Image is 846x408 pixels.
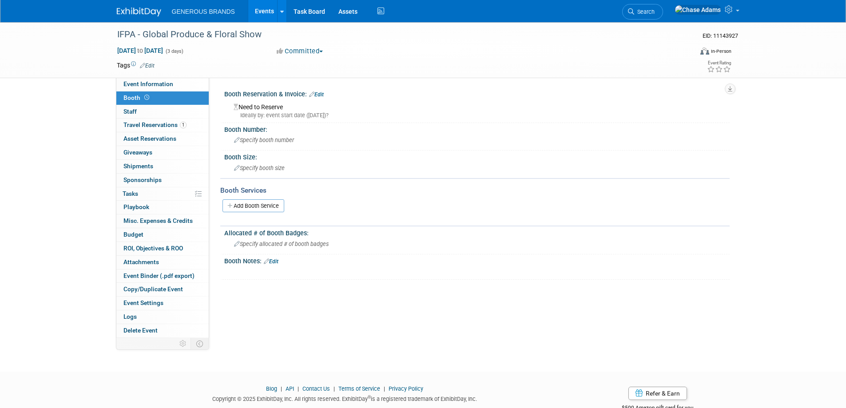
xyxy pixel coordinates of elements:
span: Travel Reservations [123,121,187,128]
div: Need to Reserve [231,100,723,119]
a: Shipments [116,160,209,173]
a: Contact Us [302,385,330,392]
a: API [286,385,294,392]
span: [DATE] [DATE] [117,47,163,55]
span: Tasks [123,190,138,197]
span: | [381,385,387,392]
a: Event Settings [116,297,209,310]
span: Event ID: 11143927 [703,32,738,39]
a: Edit [309,91,324,98]
a: Privacy Policy [389,385,423,392]
div: Booth Size: [224,151,730,162]
span: Search [634,8,655,15]
a: Misc. Expenses & Credits [116,214,209,228]
div: Booth Notes: [224,254,730,266]
div: In-Person [711,48,731,55]
span: Booth [123,94,151,101]
a: Refer & Earn [628,387,687,400]
span: 1 [180,122,187,128]
a: Booth [116,91,209,105]
img: ExhibitDay [117,8,161,16]
span: Budget [123,231,143,238]
span: Playbook [123,203,149,210]
div: Event Format [640,46,732,59]
span: Event Settings [123,299,163,306]
span: Shipments [123,162,153,170]
img: Chase Adams [675,5,721,15]
a: Edit [264,258,278,265]
div: IFPA - Global Produce & Floral Show [114,27,679,43]
a: Sponsorships [116,174,209,187]
span: Delete Event [123,327,158,334]
img: Format-Inperson.png [700,48,709,55]
span: | [295,385,301,392]
span: Specify booth number [234,137,294,143]
sup: ® [368,395,371,400]
a: Playbook [116,201,209,214]
a: Copy/Duplicate Event [116,283,209,296]
div: Allocated # of Booth Badges: [224,226,730,238]
span: GENEROUS BRANDS [172,8,235,15]
a: Travel Reservations1 [116,119,209,132]
a: Search [622,4,663,20]
a: Logs [116,310,209,324]
span: Specify booth size [234,165,285,171]
a: Add Booth Service [222,199,284,212]
div: Booth Number: [224,123,730,134]
div: Ideally by: event start date ([DATE])? [234,111,723,119]
div: Event Rating [707,61,731,65]
a: Event Information [116,78,209,91]
span: | [278,385,284,392]
span: Logs [123,313,137,320]
td: Personalize Event Tab Strip [175,338,191,349]
span: Attachments [123,258,159,265]
td: Toggle Event Tabs [191,338,209,349]
div: Booth Reservation & Invoice: [224,87,730,99]
span: Sponsorships [123,176,162,183]
span: Event Binder (.pdf export) [123,272,195,279]
a: ROI, Objectives & ROO [116,242,209,255]
td: Tags [117,61,155,70]
a: Giveaways [116,146,209,159]
span: Misc. Expenses & Credits [123,217,193,224]
span: Asset Reservations [123,135,176,142]
span: Booth not reserved yet [143,94,151,101]
a: Edit [140,63,155,69]
div: Booth Services [220,186,730,195]
a: Budget [116,228,209,242]
a: Event Binder (.pdf export) [116,269,209,283]
span: ROI, Objectives & ROO [123,245,183,252]
span: Specify allocated # of booth badges [234,241,329,247]
span: Staff [123,108,137,115]
span: Event Information [123,80,173,87]
div: Copyright © 2025 ExhibitDay, Inc. All rights reserved. ExhibitDay is a registered trademark of Ex... [117,393,573,403]
span: | [331,385,337,392]
a: Terms of Service [338,385,380,392]
span: (3 days) [165,48,183,54]
a: Staff [116,105,209,119]
a: Delete Event [116,324,209,337]
a: Blog [266,385,277,392]
a: Tasks [116,187,209,201]
span: to [136,47,144,54]
a: Attachments [116,256,209,269]
span: Copy/Duplicate Event [123,285,183,293]
span: Giveaways [123,149,152,156]
button: Committed [274,47,326,56]
a: Asset Reservations [116,132,209,146]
